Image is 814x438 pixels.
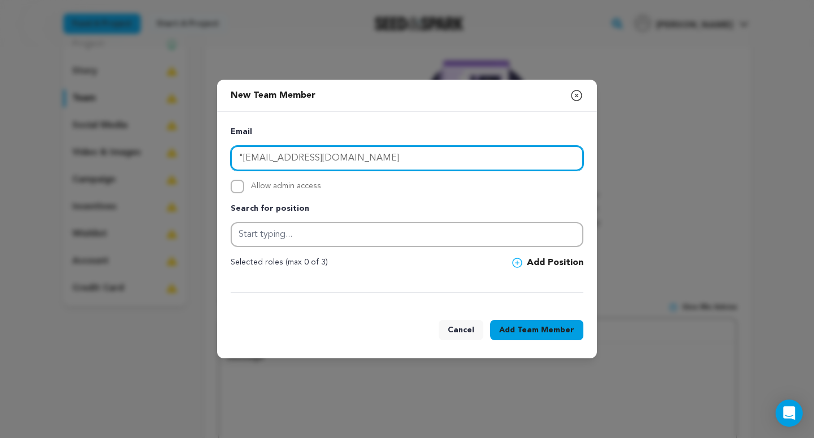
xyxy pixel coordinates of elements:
button: Add Position [512,256,583,270]
input: Start typing... [231,222,583,247]
button: Cancel [439,320,483,340]
input: Allow admin access [231,180,244,193]
button: AddTeam Member [490,320,583,340]
span: Allow admin access [251,180,321,193]
span: Team Member [517,324,574,336]
p: Search for position [231,202,583,216]
p: Email [231,125,583,139]
p: New Team Member [231,84,315,107]
p: Selected roles (max 0 of 3) [231,256,328,270]
input: Email address [231,146,583,171]
div: Open Intercom Messenger [776,400,803,427]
